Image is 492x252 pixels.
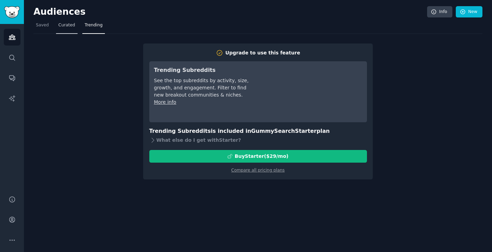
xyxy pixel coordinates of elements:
[33,7,427,17] h2: Audiences
[225,49,300,56] div: Upgrade to use this feature
[154,99,176,105] a: More info
[154,77,250,99] div: See the top subreddits by activity, size, growth, and engagement. Filter to find new breakout com...
[149,127,367,136] h3: Trending Subreddits is included in plan
[58,22,75,28] span: Curated
[33,20,51,34] a: Saved
[36,22,49,28] span: Saved
[251,128,316,134] span: GummySearch Starter
[260,66,362,117] iframe: YouTube video player
[85,22,102,28] span: Trending
[231,168,285,173] a: Compare all pricing plans
[4,6,20,18] img: GummySearch logo
[235,153,288,160] div: Buy Starter ($ 29 /mo )
[82,20,105,34] a: Trending
[427,6,452,18] a: Info
[149,150,367,163] button: BuyStarter($29/mo)
[56,20,78,34] a: Curated
[456,6,482,18] a: New
[154,66,250,75] h3: Trending Subreddits
[149,136,367,145] div: What else do I get with Starter ?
